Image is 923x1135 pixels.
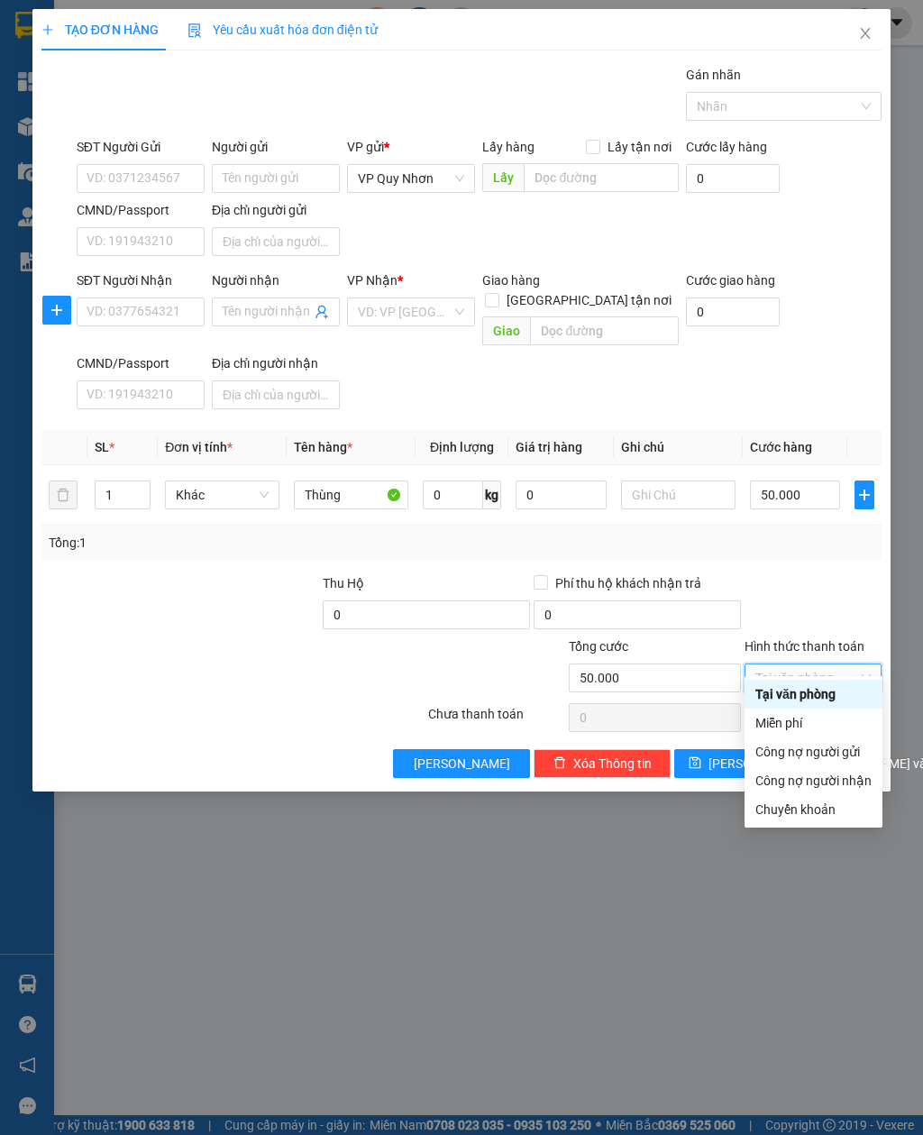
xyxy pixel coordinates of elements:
[294,440,352,454] span: Tên hàng
[212,353,340,373] div: Địa chỉ người nhận
[482,316,530,345] span: Giao
[621,481,736,509] input: Ghi Chú
[855,488,873,502] span: plus
[176,481,269,508] span: Khác
[674,749,776,778] button: save[PERSON_NAME]
[212,200,340,220] div: Địa chỉ người gửi
[686,140,767,154] label: Cước lấy hàng
[77,200,205,220] div: CMND/Passport
[212,137,340,157] div: Người gửi
[553,756,566,771] span: delete
[77,353,205,373] div: CMND/Passport
[755,713,872,733] div: Miễn phí
[516,440,582,454] span: Giá trị hàng
[686,297,781,326] input: Cước giao hàng
[347,137,475,157] div: VP gửi
[347,273,398,288] span: VP Nhận
[745,737,882,766] div: Cước gửi hàng sẽ được ghi vào công nợ của người gửi
[43,303,70,317] span: plus
[573,754,652,773] span: Xóa Thông tin
[165,440,233,454] span: Đơn vị tính
[212,380,340,409] input: Địa chỉ của người nhận
[482,163,524,192] span: Lấy
[482,140,535,154] span: Lấy hàng
[569,639,628,654] span: Tổng cước
[358,165,464,192] span: VP Quy Nhơn
[858,26,873,41] span: close
[524,163,678,192] input: Dọc đường
[755,684,872,704] div: Tại văn phòng
[49,533,359,553] div: Tổng: 1
[854,481,874,509] button: plus
[294,481,408,509] input: VD: Bàn, Ghế
[393,749,530,778] button: [PERSON_NAME]
[745,639,864,654] label: Hình thức thanh toán
[212,227,340,256] input: Địa chỉ của người gửi
[548,573,708,593] span: Phí thu hộ khách nhận trả
[614,430,743,465] th: Ghi chú
[430,440,494,454] span: Định lượng
[686,164,781,193] input: Cước lấy hàng
[187,23,378,37] span: Yêu cầu xuất hóa đơn điện tử
[41,23,159,37] span: TẠO ĐƠN HÀNG
[750,440,812,454] span: Cước hàng
[689,756,701,771] span: save
[315,305,329,319] span: user-add
[530,316,678,345] input: Dọc đường
[414,754,510,773] span: [PERSON_NAME]
[755,742,872,762] div: Công nợ người gửi
[95,440,109,454] span: SL
[77,137,205,157] div: SĐT Người Gửi
[482,273,540,288] span: Giao hàng
[323,576,364,590] span: Thu Hộ
[42,296,71,325] button: plus
[77,270,205,290] div: SĐT Người Nhận
[755,800,872,819] div: Chuyển khoản
[534,749,671,778] button: deleteXóa Thông tin
[745,766,882,795] div: Cước gửi hàng sẽ được ghi vào công nợ của người nhận
[755,771,872,791] div: Công nợ người nhận
[755,664,871,691] span: Tại văn phòng
[41,23,54,36] span: plus
[686,68,741,82] label: Gán nhãn
[187,23,202,38] img: icon
[483,481,501,509] span: kg
[499,290,679,310] span: [GEOGRAPHIC_DATA] tận nơi
[426,704,567,736] div: Chưa thanh toán
[516,481,607,509] input: 0
[49,481,78,509] button: delete
[600,137,679,157] span: Lấy tận nơi
[212,270,340,290] div: Người nhận
[708,754,805,773] span: [PERSON_NAME]
[686,273,775,288] label: Cước giao hàng
[840,9,891,59] button: Close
